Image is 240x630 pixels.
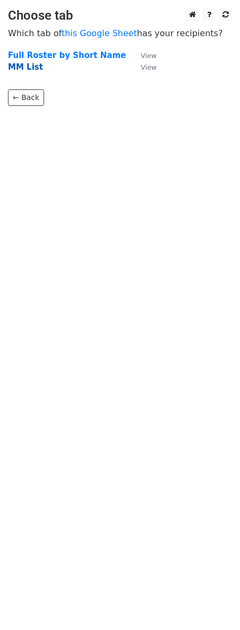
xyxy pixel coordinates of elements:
a: this Google Sheet [62,28,137,38]
h3: Choose tab [8,8,232,23]
iframe: Chat Widget [187,579,240,630]
a: Full Roster by Short Name [8,51,126,60]
p: Which tab of has your recipients? [8,28,232,39]
a: ← Back [8,89,44,106]
small: View [141,52,157,60]
small: View [141,63,157,71]
a: MM List [8,62,43,72]
a: View [130,51,157,60]
a: View [130,62,157,72]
